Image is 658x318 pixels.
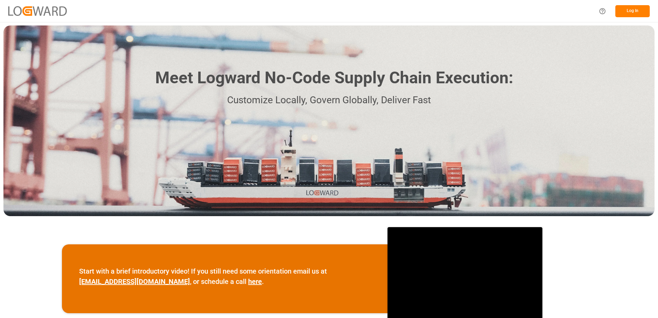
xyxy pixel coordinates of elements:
a: [EMAIL_ADDRESS][DOMAIN_NAME] [79,277,190,286]
p: Start with a brief introductory video! If you still need some orientation email us at , or schedu... [79,266,370,287]
button: Help Center [595,3,610,19]
button: Log In [615,5,650,17]
img: Logward_new_orange.png [8,6,67,15]
p: Customize Locally, Govern Globally, Deliver Fast [145,93,513,108]
a: here [248,277,262,286]
h1: Meet Logward No-Code Supply Chain Execution: [155,66,513,90]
